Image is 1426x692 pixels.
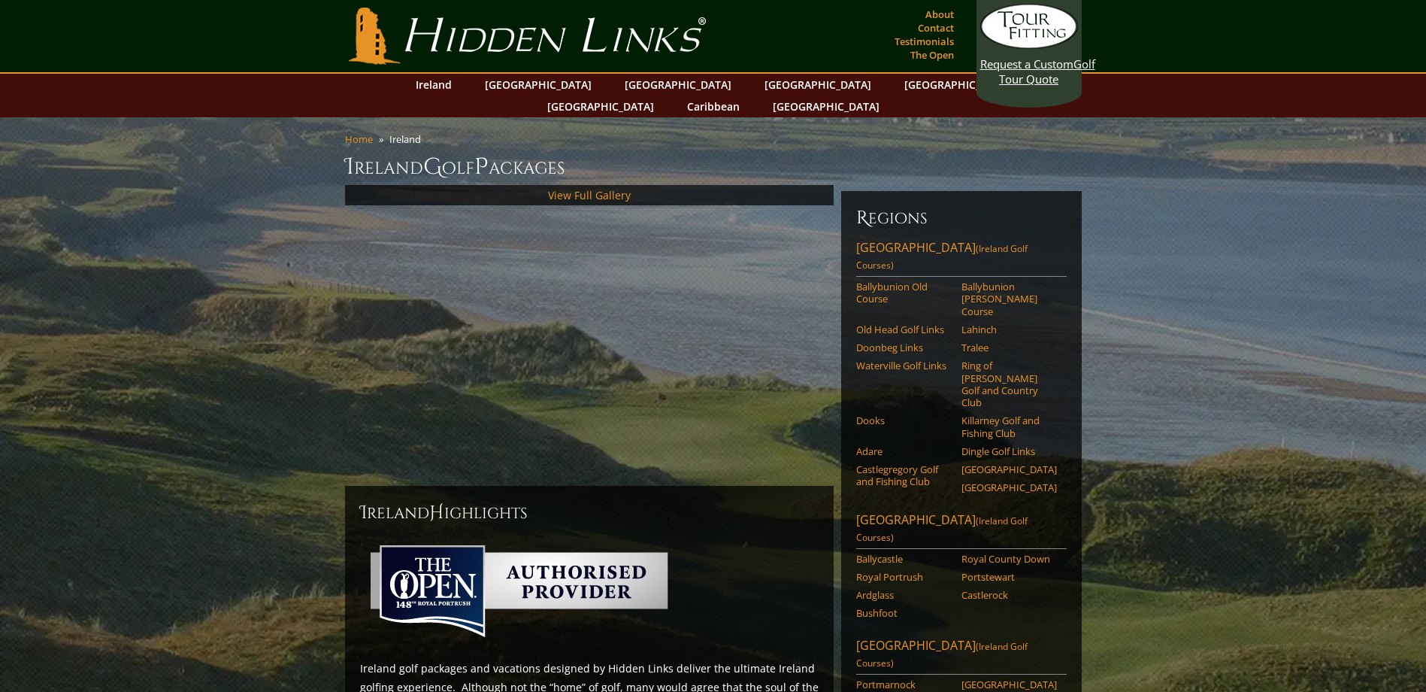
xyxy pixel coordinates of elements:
[856,678,952,690] a: Portmarnock
[360,501,819,525] h2: Ireland ighlights
[856,206,1067,230] h6: Regions
[856,323,952,335] a: Old Head Golf Links
[891,31,958,52] a: Testimonials
[980,56,1073,71] span: Request a Custom
[856,607,952,619] a: Bushfoot
[856,281,952,305] a: Ballybunion Old Course
[856,514,1028,544] span: (Ireland Golf Courses)
[961,571,1057,583] a: Portstewart
[856,553,952,565] a: Ballycastle
[540,96,662,117] a: [GEOGRAPHIC_DATA]
[961,323,1057,335] a: Lahinch
[961,463,1057,475] a: [GEOGRAPHIC_DATA]
[408,74,459,96] a: Ireland
[980,4,1078,86] a: Request a CustomGolf Tour Quote
[961,341,1057,354] a: Tralee
[617,74,739,96] a: [GEOGRAPHIC_DATA]
[856,511,1067,549] a: [GEOGRAPHIC_DATA](Ireland Golf Courses)
[429,501,444,525] span: H
[856,341,952,354] a: Doonbeg Links
[856,463,952,488] a: Castlegregory Golf and Fishing Club
[423,152,442,182] span: G
[548,188,631,202] a: View Full Gallery
[856,414,952,426] a: Dooks
[961,481,1057,493] a: [GEOGRAPHIC_DATA]
[474,152,489,182] span: P
[345,152,1082,182] h1: Ireland olf ackages
[961,414,1057,439] a: Killarney Golf and Fishing Club
[914,17,958,38] a: Contact
[961,445,1057,457] a: Dingle Golf Links
[856,571,952,583] a: Royal Portrush
[345,132,373,146] a: Home
[856,637,1067,675] a: [GEOGRAPHIC_DATA](Ireland Golf Courses)
[907,44,958,65] a: The Open
[961,589,1057,601] a: Castlerock
[856,445,952,457] a: Adare
[477,74,599,96] a: [GEOGRAPHIC_DATA]
[856,242,1028,272] span: (Ireland Golf Courses)
[757,74,879,96] a: [GEOGRAPHIC_DATA]
[856,360,952,372] a: Waterville Golf Links
[856,239,1067,277] a: [GEOGRAPHIC_DATA](Ireland Golf Courses)
[897,74,1019,96] a: [GEOGRAPHIC_DATA]
[922,4,958,25] a: About
[765,96,887,117] a: [GEOGRAPHIC_DATA]
[680,96,747,117] a: Caribbean
[961,281,1057,317] a: Ballybunion [PERSON_NAME] Course
[961,360,1057,408] a: Ring of [PERSON_NAME] Golf and Country Club
[389,132,427,146] li: Ireland
[856,589,952,601] a: Ardglass
[856,640,1028,669] span: (Ireland Golf Courses)
[961,553,1057,565] a: Royal County Down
